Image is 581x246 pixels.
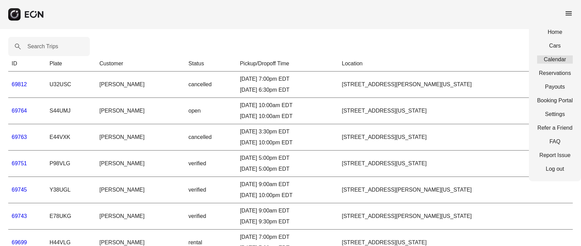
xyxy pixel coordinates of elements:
td: [STREET_ADDRESS][US_STATE] [338,124,573,151]
td: P98VLG [46,151,96,177]
a: 69745 [12,187,27,193]
a: FAQ [537,138,573,146]
td: [PERSON_NAME] [96,124,185,151]
a: Booking Portal [537,96,573,105]
td: Y38UGL [46,177,96,203]
a: Payouts [537,83,573,91]
td: S44UMJ [46,98,96,124]
td: open [185,98,237,124]
div: [DATE] 9:00am EDT [240,180,335,189]
td: [PERSON_NAME] [96,177,185,203]
td: [STREET_ADDRESS][US_STATE] [338,151,573,177]
td: [STREET_ADDRESS][PERSON_NAME][US_STATE] [338,72,573,98]
a: 69743 [12,213,27,219]
a: 69763 [12,134,27,140]
a: Refer a Friend [537,124,573,132]
a: 69699 [12,239,27,245]
td: [STREET_ADDRESS][PERSON_NAME][US_STATE] [338,203,573,230]
a: Reservations [537,69,573,77]
td: [PERSON_NAME] [96,98,185,124]
div: [DATE] 3:30pm EDT [240,128,335,136]
div: [DATE] 9:00am EDT [240,207,335,215]
div: [DATE] 7:00pm EDT [240,75,335,83]
a: Log out [537,165,573,173]
td: verified [185,151,237,177]
th: Pickup/Dropoff Time [237,56,338,72]
td: [STREET_ADDRESS][PERSON_NAME][US_STATE] [338,177,573,203]
a: Settings [537,110,573,118]
td: U32USC [46,72,96,98]
div: [DATE] 10:00pm EDT [240,191,335,199]
a: 69764 [12,108,27,114]
td: [PERSON_NAME] [96,72,185,98]
td: E44VXK [46,124,96,151]
div: [DATE] 10:00am EDT [240,112,335,120]
td: [PERSON_NAME] [96,151,185,177]
a: 69751 [12,160,27,166]
td: verified [185,177,237,203]
label: Search Trips [27,42,58,51]
th: Status [185,56,237,72]
th: ID [8,56,46,72]
a: 69812 [12,81,27,87]
th: Location [338,56,573,72]
a: Calendar [537,55,573,64]
div: [DATE] 10:00am EDT [240,101,335,109]
div: [DATE] 9:30pm EDT [240,218,335,226]
td: cancelled [185,124,237,151]
a: Cars [537,42,573,50]
a: Report Issue [537,151,573,159]
td: [STREET_ADDRESS][US_STATE] [338,98,573,124]
div: [DATE] 10:00pm EDT [240,139,335,147]
span: menu [565,9,573,17]
div: [DATE] 6:30pm EDT [240,86,335,94]
div: [DATE] 7:00pm EDT [240,233,335,241]
div: [DATE] 5:00pm EDT [240,165,335,173]
td: E78UKG [46,203,96,230]
th: Plate [46,56,96,72]
td: [PERSON_NAME] [96,203,185,230]
a: Home [537,28,573,36]
th: Customer [96,56,185,72]
td: verified [185,203,237,230]
td: cancelled [185,72,237,98]
div: [DATE] 5:00pm EDT [240,154,335,162]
